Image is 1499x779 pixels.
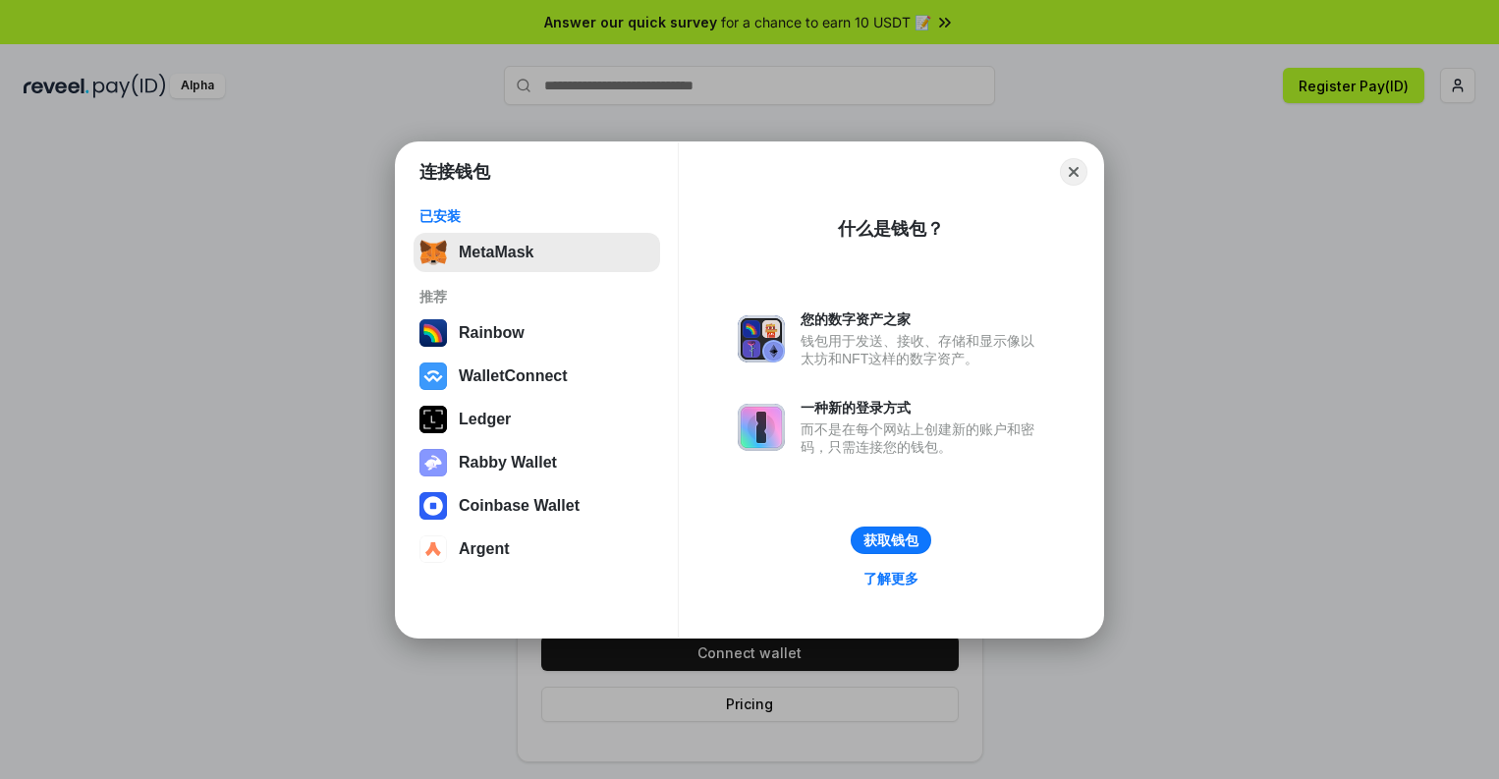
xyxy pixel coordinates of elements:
button: Rabby Wallet [414,443,660,482]
img: svg+xml,%3Csvg%20width%3D%2228%22%20height%3D%2228%22%20viewBox%3D%220%200%2028%2028%22%20fill%3D... [419,492,447,520]
div: Rainbow [459,324,525,342]
img: svg+xml,%3Csvg%20width%3D%2228%22%20height%3D%2228%22%20viewBox%3D%220%200%2028%2028%22%20fill%3D... [419,362,447,390]
a: 了解更多 [852,566,930,591]
div: 钱包用于发送、接收、存储和显示像以太坊和NFT这样的数字资产。 [801,332,1044,367]
div: 推荐 [419,288,654,306]
div: Argent [459,540,510,558]
img: svg+xml,%3Csvg%20width%3D%22120%22%20height%3D%22120%22%20viewBox%3D%220%200%20120%20120%22%20fil... [419,319,447,347]
img: svg+xml,%3Csvg%20xmlns%3D%22http%3A%2F%2Fwww.w3.org%2F2000%2Fsvg%22%20width%3D%2228%22%20height%3... [419,406,447,433]
div: Rabby Wallet [459,454,557,472]
h1: 连接钱包 [419,160,490,184]
div: 一种新的登录方式 [801,399,1044,417]
div: Coinbase Wallet [459,497,580,515]
div: 什么是钱包？ [838,217,944,241]
div: MetaMask [459,244,533,261]
button: Argent [414,529,660,569]
button: Coinbase Wallet [414,486,660,526]
img: svg+xml,%3Csvg%20fill%3D%22none%22%20height%3D%2233%22%20viewBox%3D%220%200%2035%2033%22%20width%... [419,239,447,266]
div: 了解更多 [863,570,918,587]
button: WalletConnect [414,357,660,396]
div: 已安装 [419,207,654,225]
button: Ledger [414,400,660,439]
img: svg+xml,%3Csvg%20xmlns%3D%22http%3A%2F%2Fwww.w3.org%2F2000%2Fsvg%22%20fill%3D%22none%22%20viewBox... [738,404,785,451]
div: WalletConnect [459,367,568,385]
div: 获取钱包 [863,531,918,549]
button: 获取钱包 [851,527,931,554]
img: svg+xml,%3Csvg%20xmlns%3D%22http%3A%2F%2Fwww.w3.org%2F2000%2Fsvg%22%20fill%3D%22none%22%20viewBox... [738,315,785,362]
button: Close [1060,158,1087,186]
button: Rainbow [414,313,660,353]
div: Ledger [459,411,511,428]
img: svg+xml,%3Csvg%20width%3D%2228%22%20height%3D%2228%22%20viewBox%3D%220%200%2028%2028%22%20fill%3D... [419,535,447,563]
button: MetaMask [414,233,660,272]
img: svg+xml,%3Csvg%20xmlns%3D%22http%3A%2F%2Fwww.w3.org%2F2000%2Fsvg%22%20fill%3D%22none%22%20viewBox... [419,449,447,476]
div: 您的数字资产之家 [801,310,1044,328]
div: 而不是在每个网站上创建新的账户和密码，只需连接您的钱包。 [801,420,1044,456]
